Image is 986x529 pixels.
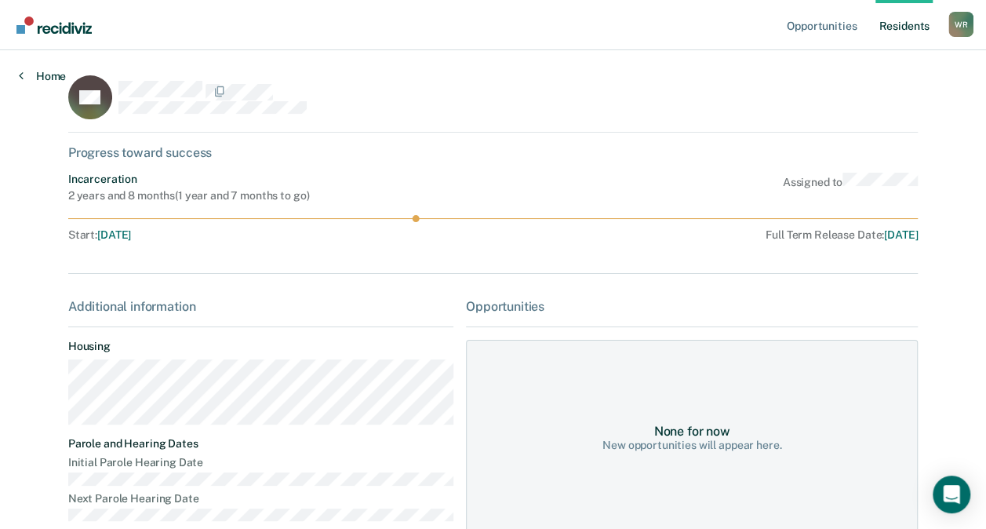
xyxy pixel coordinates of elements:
[452,228,918,242] div: Full Term Release Date :
[654,424,730,439] div: None for now
[19,69,66,83] a: Home
[68,228,446,242] div: Start :
[16,16,92,34] img: Recidiviz
[466,299,918,314] div: Opportunities
[68,437,453,451] dt: Parole and Hearing Dates
[68,299,453,314] div: Additional information
[68,173,309,186] div: Incarceration
[68,340,453,353] dt: Housing
[68,492,453,505] dt: Next Parole Hearing Date
[933,476,970,513] div: Open Intercom Messenger
[68,145,918,160] div: Progress toward success
[602,439,781,452] div: New opportunities will appear here.
[948,12,973,37] button: Profile dropdown button
[884,228,918,241] span: [DATE]
[68,456,453,469] dt: Initial Parole Hearing Date
[948,12,973,37] div: W R
[97,228,131,241] span: [DATE]
[68,189,309,202] div: 2 years and 8 months ( 1 year and 7 months to go )
[783,173,919,202] div: Assigned to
